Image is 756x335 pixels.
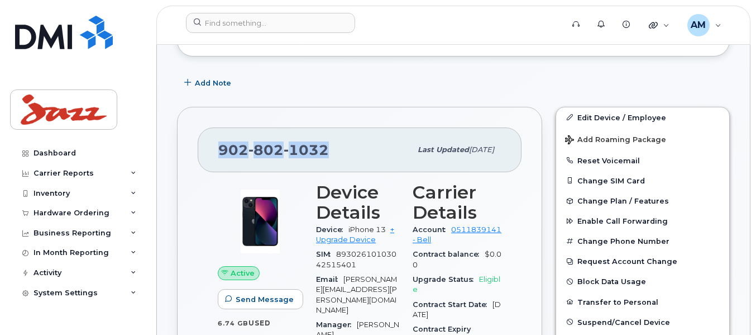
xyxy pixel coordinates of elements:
[227,188,294,255] img: image20231002-3703462-1ig824h.jpeg
[556,128,729,150] button: Add Roaming Package
[177,73,241,93] button: Add Note
[413,250,485,258] span: Contract balance
[316,275,343,284] span: Email
[413,275,479,284] span: Upgrade Status
[556,231,729,251] button: Change Phone Number
[577,217,668,225] span: Enable Call Forwarding
[316,250,396,268] span: 89302610103042515401
[556,150,729,171] button: Reset Voicemail
[413,225,501,244] a: 0511839141 - Bell
[556,271,729,291] button: Block Data Usage
[577,197,669,205] span: Change Plan / Features
[556,211,729,231] button: Enable Call Forwarding
[316,225,348,234] span: Device
[218,289,303,309] button: Send Message
[413,182,501,223] h3: Carrier Details
[248,141,284,158] span: 802
[577,318,670,326] span: Suspend/Cancel Device
[413,250,501,268] span: $0.00
[680,14,729,36] div: Angela Marr
[186,13,355,33] input: Find something...
[469,145,494,154] span: [DATE]
[565,135,666,146] span: Add Roaming Package
[316,250,336,258] span: SIM
[556,292,729,312] button: Transfer to Personal
[556,191,729,211] button: Change Plan / Features
[218,319,248,327] span: 6.74 GB
[413,225,451,234] span: Account
[236,294,294,305] span: Send Message
[556,312,729,332] button: Suspend/Cancel Device
[413,300,501,319] span: [DATE]
[316,320,357,329] span: Manager
[418,145,469,154] span: Last updated
[556,171,729,191] button: Change SIM Card
[195,78,231,88] span: Add Note
[316,275,397,314] span: [PERSON_NAME][EMAIL_ADDRESS][PERSON_NAME][DOMAIN_NAME]
[413,300,492,309] span: Contract Start Date
[284,141,329,158] span: 1032
[218,141,329,158] span: 902
[348,225,386,234] span: iPhone 13
[641,14,677,36] div: Quicklinks
[316,182,399,223] h3: Device Details
[556,107,729,128] a: Edit Device / Employee
[556,251,729,271] button: Request Account Change
[231,268,255,279] span: Active
[691,18,706,32] span: AM
[248,319,271,327] span: used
